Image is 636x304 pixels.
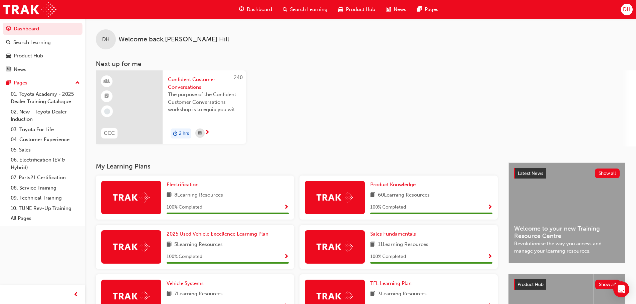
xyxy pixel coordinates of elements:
button: Pages [3,77,82,89]
a: Product Knowledge [370,181,418,189]
span: up-icon [75,79,80,87]
span: Show Progress [284,205,289,211]
a: news-iconNews [381,3,412,16]
span: Pages [425,6,438,13]
a: 2025 Used Vehicle Excellence Learning Plan [167,230,271,238]
span: 100 % Completed [370,204,406,211]
span: search-icon [283,5,287,14]
button: DashboardSearch LearningProduct HubNews [3,21,82,77]
a: Trak [3,2,56,17]
a: Electrification [167,181,201,189]
a: 240CCCConfident Customer ConversationsThe purpose of the Confident Customer Conversations worksho... [96,70,246,144]
span: book-icon [167,241,172,249]
a: guage-iconDashboard [234,3,277,16]
span: 100 % Completed [370,253,406,261]
a: car-iconProduct Hub [333,3,381,16]
span: Show Progress [487,254,492,260]
span: Show Progress [487,205,492,211]
span: DH [102,36,110,43]
a: search-iconSearch Learning [277,3,333,16]
img: Trak [113,291,150,301]
span: Vehicle Systems [167,280,204,286]
span: guage-icon [6,26,11,32]
span: CCC [104,129,115,137]
span: pages-icon [6,80,11,86]
span: book-icon [370,241,375,249]
a: News [3,63,82,76]
h3: Next up for me [85,60,636,68]
a: 06. Electrification (EV & Hybrid) [8,155,82,173]
a: 02. New - Toyota Dealer Induction [8,107,82,124]
span: 60 Learning Resources [378,191,430,200]
a: Latest NewsShow all [514,168,620,179]
span: 240 [234,74,243,80]
a: 04. Customer Experience [8,134,82,145]
button: Show all [595,280,620,289]
span: Product Hub [346,6,375,13]
a: 08. Service Training [8,183,82,193]
a: 01. Toyota Academy - 2025 Dealer Training Catalogue [8,89,82,107]
a: Product Hub [3,50,82,62]
span: Show Progress [284,254,289,260]
span: Search Learning [290,6,328,13]
span: Dashboard [247,6,272,13]
a: TFL Learning Plan [370,280,414,287]
button: Show Progress [487,253,492,261]
span: book-icon [370,290,375,298]
img: Trak [316,192,353,203]
img: Trak [113,242,150,252]
span: learningRecordVerb_NONE-icon [104,108,110,114]
span: learningResourceType_INSTRUCTOR_LED-icon [104,77,109,86]
span: Latest News [518,171,543,176]
div: Open Intercom Messenger [613,281,629,297]
span: Sales Fundamentals [370,231,416,237]
a: 07. Parts21 Certification [8,173,82,183]
button: Show Progress [487,203,492,212]
span: Welcome to your new Training Resource Centre [514,225,620,240]
span: duration-icon [173,129,178,138]
a: Product HubShow all [514,279,620,290]
span: car-icon [6,53,11,59]
a: Dashboard [3,23,82,35]
div: News [14,66,26,73]
span: News [394,6,406,13]
span: guage-icon [239,5,244,14]
span: 2 hrs [179,130,189,137]
span: TFL Learning Plan [370,280,412,286]
a: Search Learning [3,36,82,49]
span: search-icon [6,40,11,46]
button: Show Progress [284,253,289,261]
span: booktick-icon [104,92,109,101]
span: 8 Learning Resources [174,191,223,200]
a: pages-iconPages [412,3,444,16]
a: 05. Sales [8,145,82,155]
span: 5 Learning Resources [174,241,223,249]
span: Product Hub [517,282,544,287]
span: calendar-icon [198,129,202,137]
span: news-icon [386,5,391,14]
span: 2025 Used Vehicle Excellence Learning Plan [167,231,268,237]
a: Latest NewsShow allWelcome to your new Training Resource CentreRevolutionise the way you access a... [508,163,625,263]
span: car-icon [338,5,343,14]
span: book-icon [167,191,172,200]
span: pages-icon [417,5,422,14]
h3: My Learning Plans [96,163,498,170]
span: DH [623,6,630,13]
div: Pages [14,79,27,87]
div: Product Hub [14,52,43,60]
span: Confident Customer Conversations [168,76,241,91]
span: Product Knowledge [370,182,416,188]
button: Show all [595,169,620,178]
button: DH [621,4,633,15]
span: The purpose of the Confident Customer Conversations workshop is to equip you with tools to commun... [168,91,241,113]
span: Revolutionise the way you access and manage your learning resources. [514,240,620,255]
div: Search Learning [13,39,51,46]
img: Trak [316,242,353,252]
a: All Pages [8,213,82,224]
span: 11 Learning Resources [378,241,428,249]
span: book-icon [370,191,375,200]
a: 10. TUNE Rev-Up Training [8,203,82,214]
span: Electrification [167,182,199,188]
span: 100 % Completed [167,204,202,211]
